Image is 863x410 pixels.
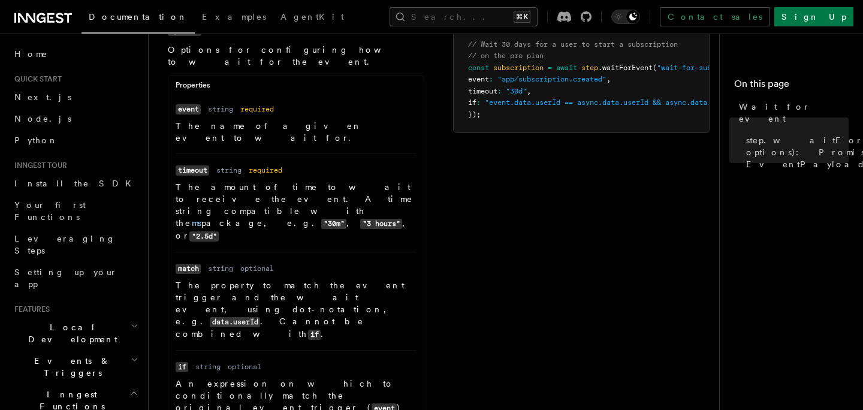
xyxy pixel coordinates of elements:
span: , [527,87,531,95]
a: Documentation [82,4,195,34]
span: "app/subscription.created" [497,75,606,83]
a: Node.js [10,108,141,129]
kbd: ⌘K [514,11,530,23]
span: Install the SDK [14,179,138,188]
code: data.userId [210,317,260,327]
a: AgentKit [273,4,351,32]
span: await [556,64,577,72]
span: Quick start [10,74,62,84]
span: "30d" [506,87,527,95]
code: timeout [176,165,209,176]
span: Your first Functions [14,200,86,222]
div: Properties [168,80,424,95]
button: Toggle dark mode [611,10,640,24]
span: Wait for event [739,101,849,125]
dd: string [208,104,233,114]
span: Node.js [14,114,71,123]
span: : [476,98,481,107]
span: }); [468,110,481,119]
code: "30m" [321,219,346,229]
dd: required [240,104,274,114]
code: event [176,104,201,114]
a: ms [192,218,201,228]
span: const [468,64,489,72]
span: : [489,75,493,83]
span: Examples [202,12,266,22]
p: The amount of time to wait to receive the event. A time string compatible with the package, e.g. ... [176,181,417,242]
a: Next.js [10,86,141,108]
button: Search...⌘K [390,7,538,26]
span: Leveraging Steps [14,234,116,255]
dd: string [208,264,233,273]
span: // Wait 30 days for a user to start a subscription [468,40,678,49]
code: "2.5d" [189,231,219,242]
dd: required [249,165,282,175]
a: Wait for event [734,96,849,129]
code: if [176,362,188,372]
span: "event.data.userId == async.data.userId && async.data.billing_plan == 'pro'" [485,98,804,107]
a: Python [10,129,141,151]
span: ( [653,64,657,72]
span: event [468,75,489,83]
span: Home [14,48,48,60]
span: Next.js [14,92,71,102]
p: The property to match the event trigger and the wait event, using dot-notation, e.g. . Cannot be ... [176,279,417,340]
span: Features [10,305,50,314]
a: Leveraging Steps [10,228,141,261]
button: Events & Triggers [10,350,141,384]
code: "3 hours" [360,219,402,229]
span: .waitForEvent [598,64,653,72]
p: Options for configuring how to wait for the event. [168,44,424,68]
dd: optional [228,362,261,372]
a: step.waitForEvent(id, options): Promise<null | EventPayload> [741,129,849,175]
p: The name of a given event to wait for. [176,120,417,144]
a: Your first Functions [10,194,141,228]
dd: optional [240,264,274,273]
span: , [606,75,611,83]
a: Contact sales [660,7,770,26]
span: if [468,98,476,107]
a: Sign Up [774,7,853,26]
span: Inngest tour [10,161,67,170]
a: Examples [195,4,273,32]
code: if [308,330,321,340]
a: Home [10,43,141,65]
code: match [176,264,201,274]
span: timeout [468,87,497,95]
span: step [581,64,598,72]
a: Install the SDK [10,173,141,194]
dd: string [216,165,242,175]
code: options [168,26,201,36]
span: Documentation [89,12,188,22]
span: Local Development [10,321,131,345]
a: Setting up your app [10,261,141,295]
span: : [497,87,502,95]
span: = [548,64,552,72]
dd: string [195,362,221,372]
span: // on the pro plan [468,52,544,60]
button: Local Development [10,316,141,350]
span: Python [14,135,58,145]
h4: On this page [734,77,849,96]
span: AgentKit [280,12,344,22]
span: Events & Triggers [10,355,131,379]
span: "wait-for-subscription" [657,64,753,72]
span: subscription [493,64,544,72]
span: Setting up your app [14,267,117,289]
